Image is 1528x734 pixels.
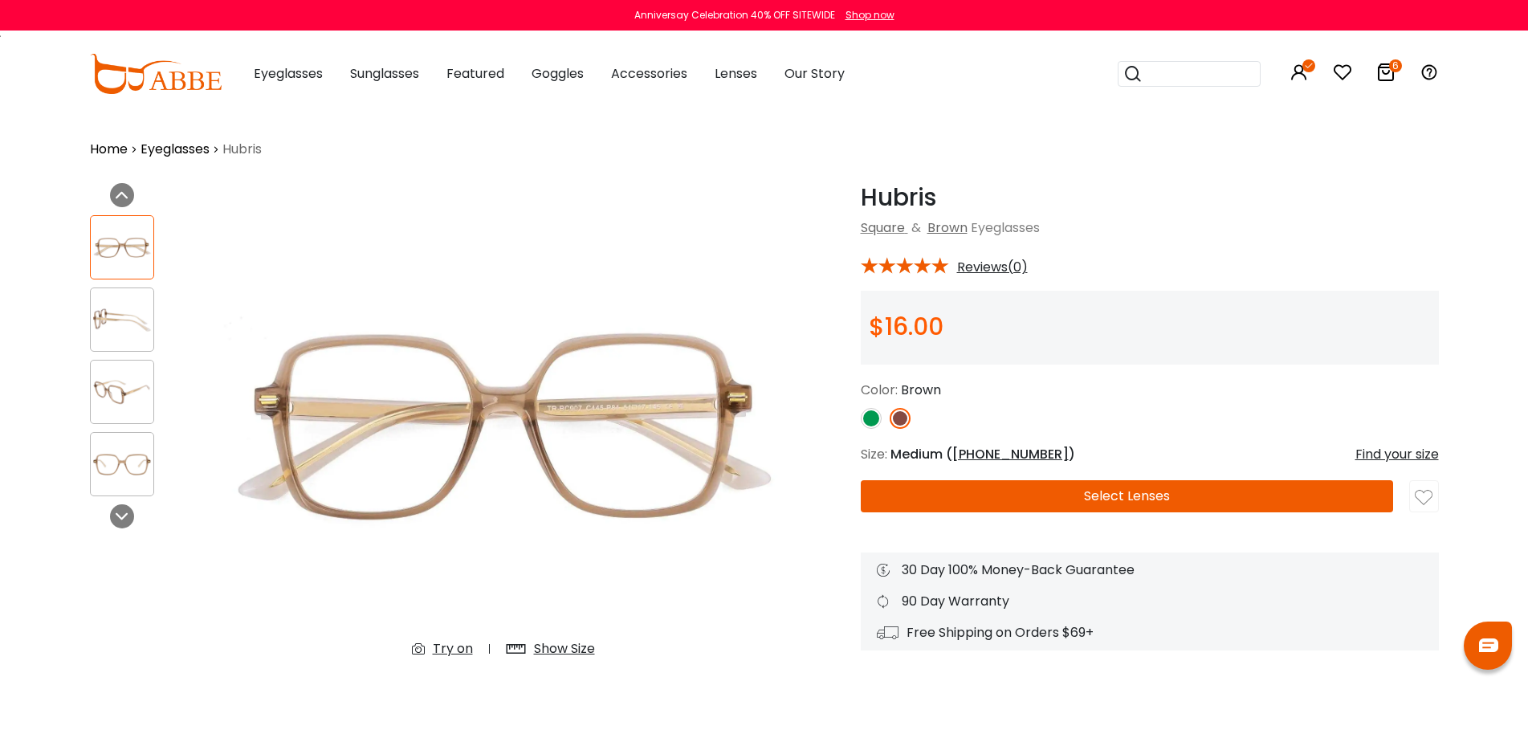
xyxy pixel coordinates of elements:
[908,218,924,237] span: &
[877,592,1423,611] div: 90 Day Warranty
[861,480,1393,512] button: Select Lenses
[927,218,968,237] a: Brown
[957,260,1028,275] span: Reviews(0)
[837,8,894,22] a: Shop now
[1479,638,1498,652] img: chat
[433,639,473,659] div: Try on
[254,64,323,83] span: Eyeglasses
[634,8,835,22] div: Anniversay Celebration 40% OFF SITEWIDE
[90,140,128,159] a: Home
[350,64,419,83] span: Sunglasses
[141,140,210,159] a: Eyeglasses
[715,64,757,83] span: Lenses
[890,445,1075,463] span: Medium ( )
[877,623,1423,642] div: Free Shipping on Orders $69+
[784,64,845,83] span: Our Story
[1389,59,1402,72] i: 6
[446,64,504,83] span: Featured
[861,445,887,463] span: Size:
[845,8,894,22] div: Shop now
[91,449,153,480] img: Hubris Brown Acetate Eyeglasses , UniversalBridgeFit Frames from ABBE Glasses
[91,304,153,336] img: Hubris Brown Acetate Eyeglasses , UniversalBridgeFit Frames from ABBE Glasses
[971,218,1040,237] span: Eyeglasses
[91,377,153,408] img: Hubris Brown Acetate Eyeglasses , UniversalBridgeFit Frames from ABBE Glasses
[91,232,153,263] img: Hubris Brown Acetate Eyeglasses , UniversalBridgeFit Frames from ABBE Glasses
[222,140,262,159] span: Hubris
[861,381,898,399] span: Color:
[90,54,222,94] img: abbeglasses.com
[877,561,1423,580] div: 30 Day 100% Money-Back Guarantee
[861,183,1439,212] h1: Hubris
[861,218,905,237] a: Square
[901,381,941,399] span: Brown
[1415,489,1432,507] img: like
[532,64,584,83] span: Goggles
[952,445,1069,463] span: [PHONE_NUMBER]
[210,183,797,671] img: Hubris Brown Acetate Eyeglasses , UniversalBridgeFit Frames from ABBE Glasses
[869,309,943,344] span: $16.00
[1376,66,1396,84] a: 6
[611,64,687,83] span: Accessories
[534,639,595,659] div: Show Size
[1355,445,1439,464] div: Find your size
